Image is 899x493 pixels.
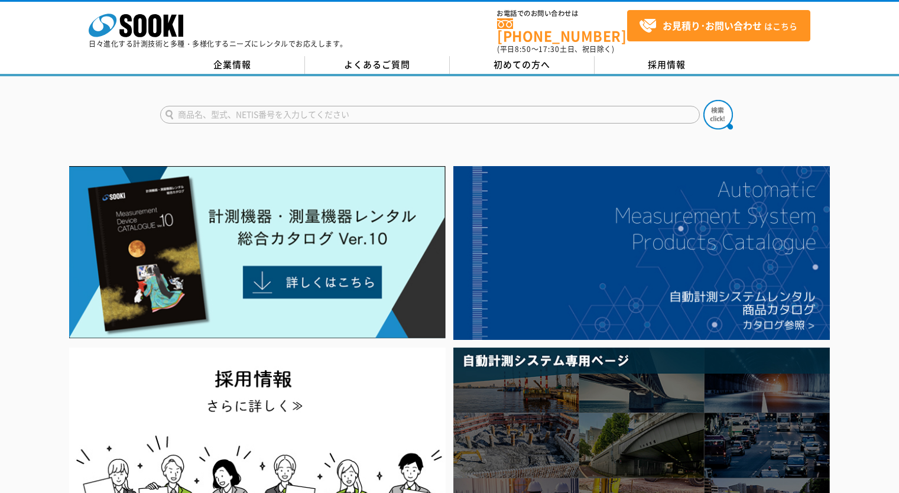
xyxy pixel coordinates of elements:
span: 8:50 [515,44,531,54]
a: 採用情報 [595,56,739,74]
span: 初めての方へ [494,58,550,71]
span: お電話でのお問い合わせは [497,10,627,17]
input: 商品名、型式、NETIS番号を入力してください [160,106,700,124]
img: Catalog Ver10 [69,166,446,339]
a: 企業情報 [160,56,305,74]
a: お見積り･お問い合わせはこちら [627,10,810,41]
span: (平日 ～ 土日、祝日除く) [497,44,614,54]
span: はこちら [639,17,797,35]
img: btn_search.png [703,100,733,129]
img: 自動計測システムカタログ [453,166,830,340]
a: 初めての方へ [450,56,595,74]
p: 日々進化する計測技術と多種・多様化するニーズにレンタルでお応えします。 [89,40,348,47]
strong: お見積り･お問い合わせ [663,18,762,33]
span: 17:30 [538,44,560,54]
a: [PHONE_NUMBER] [497,18,627,43]
a: よくあるご質問 [305,56,450,74]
